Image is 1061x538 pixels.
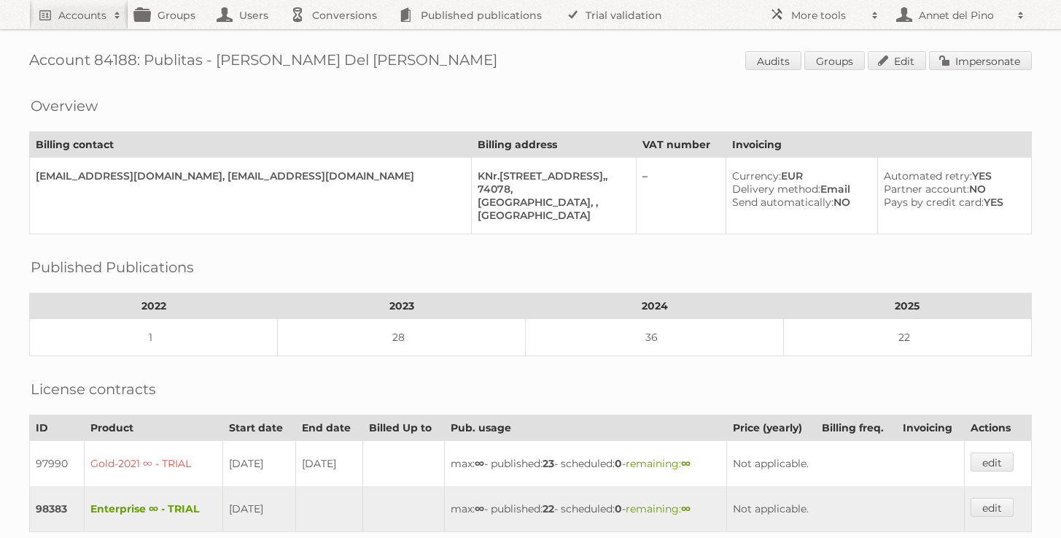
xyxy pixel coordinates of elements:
[58,8,106,23] h2: Accounts
[475,502,484,515] strong: ∞
[30,415,85,441] th: ID
[478,182,624,196] div: 74078,
[732,169,866,182] div: EUR
[615,457,622,470] strong: 0
[85,486,223,532] td: Enterprise ∞ - TRIAL
[626,457,691,470] span: remaining:
[732,196,866,209] div: NO
[732,196,833,209] span: Send automatically:
[85,415,223,441] th: Product
[31,95,98,117] h2: Overview
[526,319,784,356] td: 36
[868,51,926,70] a: Edit
[971,498,1014,517] a: edit
[543,457,554,470] strong: 23
[626,502,691,515] span: remaining:
[30,486,85,532] td: 98383
[223,486,295,532] td: [DATE]
[445,415,727,441] th: Pub. usage
[971,453,1014,472] a: edit
[726,486,965,532] td: Not applicable.
[783,319,1031,356] td: 22
[726,132,1031,158] th: Invoicing
[472,132,637,158] th: Billing address
[30,132,472,158] th: Billing contact
[804,51,865,70] a: Groups
[36,169,459,182] div: [EMAIL_ADDRESS][DOMAIN_NAME], [EMAIL_ADDRESS][DOMAIN_NAME]
[791,8,864,23] h2: More tools
[526,293,784,319] th: 2024
[732,182,866,196] div: Email
[31,256,194,278] h2: Published Publications
[732,182,820,196] span: Delivery method:
[445,441,727,487] td: max: - published: - scheduled: -
[897,415,965,441] th: Invoicing
[745,51,801,70] a: Audits
[726,441,965,487] td: Not applicable.
[478,209,624,222] div: [GEOGRAPHIC_DATA]
[884,182,1019,196] div: NO
[783,293,1031,319] th: 2025
[732,169,781,182] span: Currency:
[637,132,726,158] th: VAT number
[362,415,444,441] th: Billed Up to
[295,441,362,487] td: [DATE]
[223,415,295,441] th: Start date
[915,8,1010,23] h2: Annet del Pino
[884,196,1019,209] div: YES
[884,196,984,209] span: Pays by credit card:
[85,441,223,487] td: Gold-2021 ∞ - TRIAL
[295,415,362,441] th: End date
[543,502,554,515] strong: 22
[929,51,1032,70] a: Impersonate
[30,319,278,356] td: 1
[445,486,727,532] td: max: - published: - scheduled: -
[478,196,624,209] div: [GEOGRAPHIC_DATA], ,
[475,457,484,470] strong: ∞
[884,169,1019,182] div: YES
[884,182,969,196] span: Partner account:
[278,293,526,319] th: 2023
[223,441,295,487] td: [DATE]
[726,415,815,441] th: Price (yearly)
[30,441,85,487] td: 97990
[30,293,278,319] th: 2022
[29,51,1032,73] h1: Account 84188: Publitas - [PERSON_NAME] Del [PERSON_NAME]
[681,502,691,515] strong: ∞
[884,169,972,182] span: Automated retry:
[478,169,624,182] div: KNr.[STREET_ADDRESS],,
[681,457,691,470] strong: ∞
[815,415,896,441] th: Billing freq.
[965,415,1032,441] th: Actions
[615,502,622,515] strong: 0
[31,378,156,400] h2: License contracts
[278,319,526,356] td: 28
[637,158,726,234] td: –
